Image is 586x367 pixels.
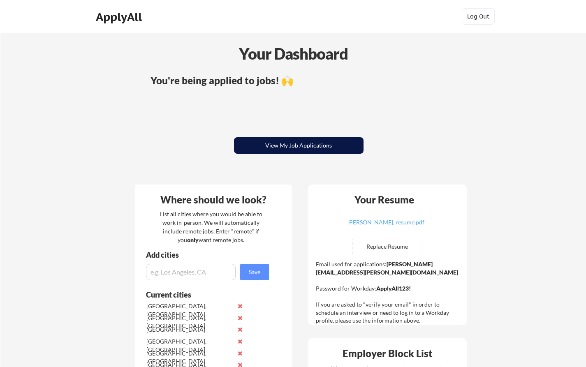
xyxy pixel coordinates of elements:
[316,260,461,325] div: Email used for applications: Password for Workday: If you are asked to "verify your email" in ord...
[337,219,435,232] a: [PERSON_NAME], resume.pdf
[1,42,586,65] div: Your Dashboard
[376,285,411,292] strong: ApplyAll123!
[187,236,199,243] strong: only
[344,195,425,205] div: Your Resume
[96,10,144,24] div: ApplyAll
[462,8,495,25] button: Log Out
[155,210,268,244] div: List all cities where you would be able to work in-person. We will automatically include remote j...
[337,219,435,225] div: [PERSON_NAME], resume.pdf
[146,302,233,318] div: [GEOGRAPHIC_DATA], [GEOGRAPHIC_DATA]
[146,314,233,330] div: [GEOGRAPHIC_DATA], [GEOGRAPHIC_DATA]
[146,291,260,298] div: Current cities
[316,261,458,276] strong: [PERSON_NAME][EMAIL_ADDRESS][PERSON_NAME][DOMAIN_NAME]
[311,349,464,358] div: Employer Block List
[137,195,290,205] div: Where should we look?
[240,264,269,280] button: Save
[146,251,271,259] div: Add cities
[146,264,236,280] input: e.g. Los Angeles, CA
[146,349,233,365] div: [GEOGRAPHIC_DATA], [GEOGRAPHIC_DATA]
[146,337,233,353] div: [GEOGRAPHIC_DATA], [GEOGRAPHIC_DATA]
[146,325,233,334] div: [GEOGRAPHIC_DATA]
[234,137,364,154] button: View My Job Applications
[151,76,447,85] div: You're being applied to jobs! 🙌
